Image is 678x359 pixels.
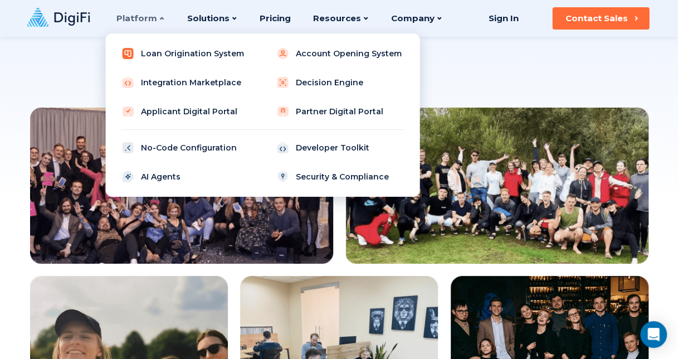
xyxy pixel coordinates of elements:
a: Loan Origination System [114,42,256,65]
a: Security & Compliance [269,166,411,188]
a: Applicant Digital Portal [114,100,256,123]
div: Contact Sales [565,13,628,24]
img: Team Image 2 [345,108,648,264]
a: AI Agents [114,166,256,188]
a: No-Code Configuration [114,137,256,159]
a: Integration Marketplace [114,71,256,94]
a: Account Opening System [269,42,411,65]
a: Developer Toolkit [269,137,411,159]
div: Open Intercom Messenger [640,321,667,348]
button: Contact Sales [552,7,649,30]
a: Decision Engine [269,71,411,94]
a: Partner Digital Portal [269,100,411,123]
a: Sign In [475,7,532,30]
img: Team Image 1 [30,108,333,264]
